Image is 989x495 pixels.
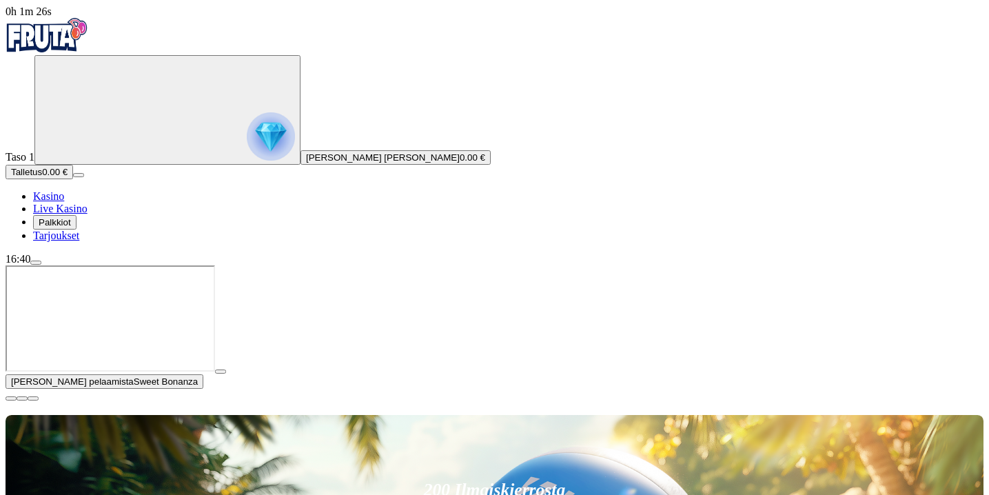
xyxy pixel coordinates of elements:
[6,190,983,242] nav: Main menu
[6,374,203,389] button: [PERSON_NAME] pelaamistaSweet Bonanza
[6,6,52,17] span: user session time
[134,376,198,387] span: Sweet Bonanza
[6,253,30,265] span: 16:40
[460,152,485,163] span: 0.00 €
[6,151,34,163] span: Taso 1
[300,150,491,165] button: [PERSON_NAME] [PERSON_NAME]0.00 €
[28,396,39,401] button: fullscreen icon
[33,215,77,230] button: Palkkiot
[6,165,73,179] button: Talletusplus icon0.00 €
[30,261,41,265] button: menu
[6,18,88,52] img: Fruta
[215,370,226,374] button: play icon
[39,217,71,228] span: Palkkiot
[42,167,68,177] span: 0.00 €
[6,18,983,242] nav: Primary
[6,265,215,372] iframe: Sweet Bonanza
[73,173,84,177] button: menu
[6,396,17,401] button: close icon
[17,396,28,401] button: chevron-down icon
[247,112,295,161] img: reward progress
[6,43,88,54] a: Fruta
[34,55,300,165] button: reward progress
[306,152,460,163] span: [PERSON_NAME] [PERSON_NAME]
[33,190,64,202] a: Kasino
[33,230,79,241] a: Tarjoukset
[11,376,134,387] span: [PERSON_NAME] pelaamista
[33,203,88,214] a: Live Kasino
[11,167,42,177] span: Talletus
